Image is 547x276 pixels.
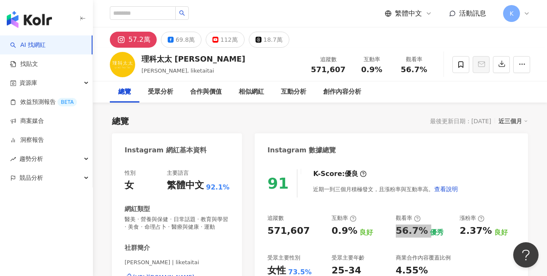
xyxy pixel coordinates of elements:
button: 69.8萬 [161,32,201,48]
div: 近期一到三個月積極發文，且漲粉率與互動率高。 [313,181,458,198]
div: 69.8萬 [176,34,195,46]
span: 資源庫 [19,73,37,92]
div: 總覽 [112,115,129,127]
span: 0.9% [361,65,382,74]
div: 性別 [125,169,136,177]
div: 57.2萬 [128,34,150,46]
div: 追蹤數 [311,55,346,64]
div: 良好 [359,228,373,237]
span: 查看說明 [434,186,458,192]
div: 互動分析 [281,87,306,97]
img: logo [7,11,52,28]
div: 創作內容分析 [323,87,361,97]
button: 112萬 [206,32,245,48]
span: [PERSON_NAME] | liketaitai [125,259,229,266]
div: K-Score : [313,169,367,179]
div: 最後更新日期：[DATE] [430,118,491,124]
button: 查看說明 [434,181,458,198]
div: 良好 [494,228,508,237]
div: 571,607 [267,225,310,238]
span: K [509,9,513,18]
div: 優秀 [430,228,444,237]
div: 社群簡介 [125,244,150,252]
div: 網紅類型 [125,205,150,214]
button: 18.7萬 [249,32,289,48]
span: 92.1% [206,183,230,192]
div: 觀看率 [396,214,421,222]
div: 2.37% [460,225,492,238]
div: 56.7% [396,225,428,238]
div: 合作與價值 [190,87,222,97]
div: 受眾主要性別 [267,254,300,262]
span: 趨勢分析 [19,149,43,168]
a: 效益預測報告BETA [10,98,77,106]
div: 總覽 [118,87,131,97]
span: [PERSON_NAME], liketaitai [142,68,214,74]
span: 56.7% [401,65,427,74]
div: 優良 [345,169,358,179]
div: 繁體中文 [167,179,204,192]
span: 競品分析 [19,168,43,187]
div: 互動率 [332,214,357,222]
div: 18.7萬 [264,34,283,46]
div: 近三個月 [498,116,528,127]
div: Instagram 數據總覽 [267,146,336,155]
span: search [179,10,185,16]
a: 商案媒合 [10,117,44,125]
div: Instagram 網紅基本資料 [125,146,207,155]
div: 女 [125,179,134,192]
span: 醫美 · 營養與保健 · 日常話題 · 教育與學習 · 美食 · 命理占卜 · 醫療與健康 · 運動 [125,216,229,231]
span: 繁體中文 [395,9,422,18]
div: 112萬 [220,34,238,46]
a: searchAI 找網紅 [10,41,46,49]
div: 0.9% [332,225,357,238]
a: 洞察報告 [10,136,44,144]
div: 商業合作內容覆蓋比例 [396,254,451,262]
button: 57.2萬 [110,32,157,48]
span: 活動訊息 [459,9,486,17]
img: KOL Avatar [110,52,135,77]
span: 571,607 [311,65,346,74]
div: 漲粉率 [460,214,484,222]
div: 受眾主要年齡 [332,254,365,262]
div: 追蹤數 [267,214,284,222]
iframe: Help Scout Beacon - Open [513,242,539,268]
span: rise [10,156,16,162]
a: 找貼文 [10,60,38,68]
div: 受眾分析 [148,87,173,97]
div: 主要語言 [167,169,189,177]
div: 91 [267,175,288,192]
div: 理科太太 [PERSON_NAME] [142,54,245,64]
div: 互動率 [356,55,388,64]
div: 相似網紅 [239,87,264,97]
div: 觀看率 [398,55,430,64]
